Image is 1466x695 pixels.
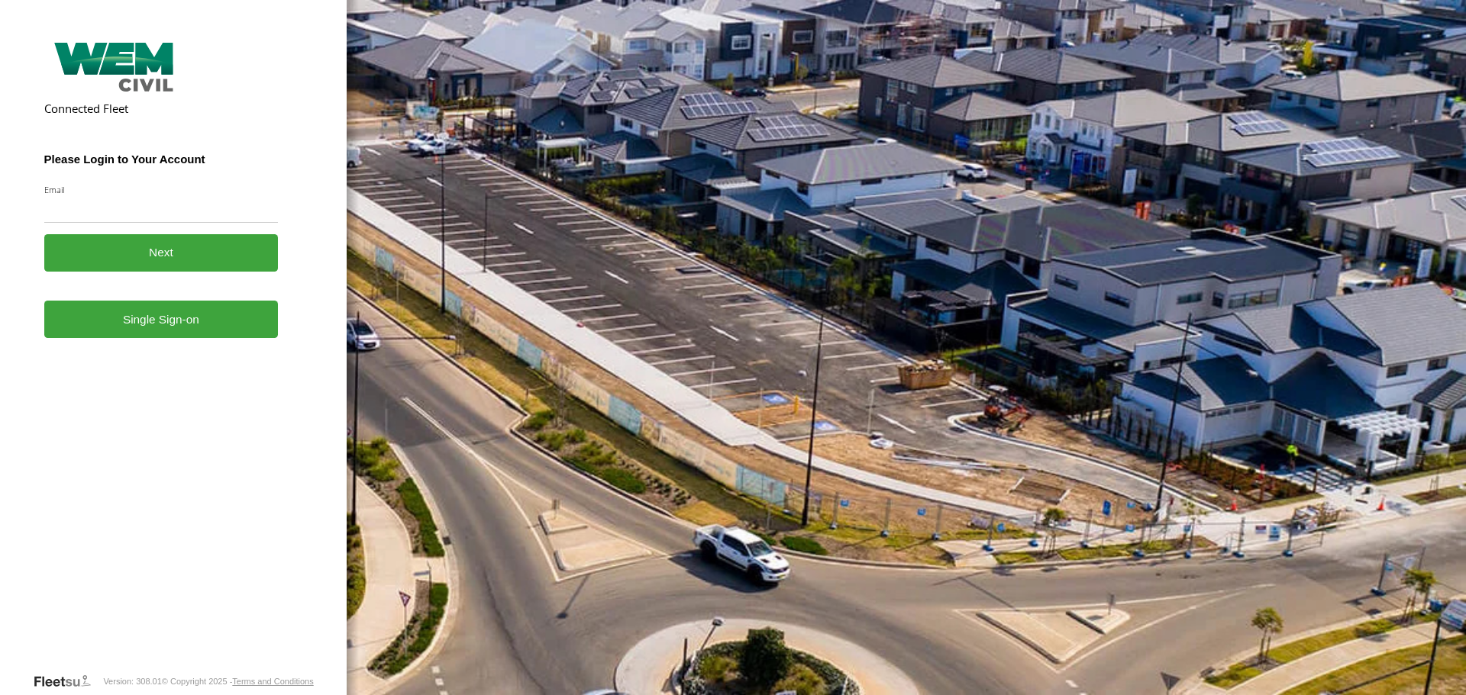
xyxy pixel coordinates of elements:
label: Email [44,184,279,195]
button: Next [44,234,279,272]
div: © Copyright 2025 - [162,677,314,686]
a: Single Sign-on [44,301,279,338]
img: WEM [44,43,185,92]
a: Terms and Conditions [232,677,313,686]
h3: Please Login to Your Account [44,153,279,166]
div: Version: 308.01 [103,677,161,686]
h2: Connected Fleet [44,101,279,116]
a: Visit our Website [33,674,103,689]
